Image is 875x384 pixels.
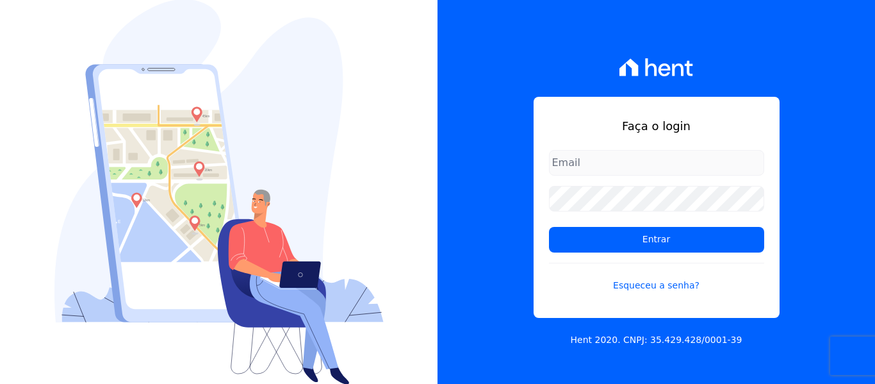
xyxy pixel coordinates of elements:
h1: Faça o login [549,117,764,135]
input: Entrar [549,227,764,253]
input: Email [549,150,764,176]
p: Hent 2020. CNPJ: 35.429.428/0001-39 [571,333,742,347]
a: Esqueceu a senha? [549,263,764,292]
